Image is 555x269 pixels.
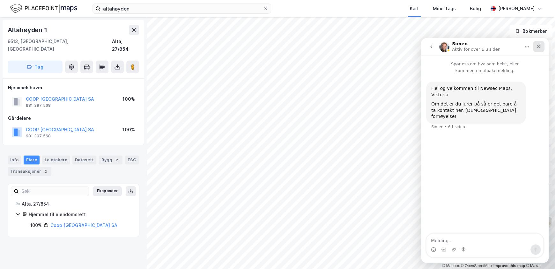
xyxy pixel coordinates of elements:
[8,114,139,122] div: Gårdeiere
[22,200,131,208] div: Alta, 27/854
[125,156,139,164] div: ESG
[24,156,40,164] div: Eiere
[50,222,117,228] a: Coop [GEOGRAPHIC_DATA] SA
[10,3,77,14] img: logo.f888ab2527a4732fd821a326f86c7f29.svg
[470,5,481,12] div: Bolig
[493,264,525,268] a: Improve this map
[114,157,120,163] div: 2
[8,25,48,35] div: Altahøyden 1
[26,134,51,139] div: 981 397 568
[442,264,460,268] a: Mapbox
[421,38,549,263] iframe: Intercom live chat
[42,156,70,164] div: Leietakere
[410,5,419,12] div: Kart
[112,38,139,53] div: Alta, 27/854
[498,5,535,12] div: [PERSON_NAME]
[509,25,552,38] button: Bokmerker
[8,84,139,91] div: Hjemmelshaver
[30,222,42,229] div: 100%
[29,211,131,218] div: Hjemmel til eiendomsrett
[99,156,122,164] div: Bygg
[19,186,89,196] input: Søk
[122,95,135,103] div: 100%
[461,264,492,268] a: OpenStreetMap
[8,61,63,73] button: Tag
[26,103,51,108] div: 981 397 568
[42,168,49,175] div: 2
[8,167,51,176] div: Transaksjoner
[8,156,21,164] div: Info
[100,4,263,13] input: Søk på adresse, matrikkel, gårdeiere, leietakere eller personer
[8,38,112,53] div: 9513, [GEOGRAPHIC_DATA], [GEOGRAPHIC_DATA]
[72,156,96,164] div: Datasett
[122,126,135,134] div: 100%
[433,5,456,12] div: Mine Tags
[93,186,122,196] button: Ekspander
